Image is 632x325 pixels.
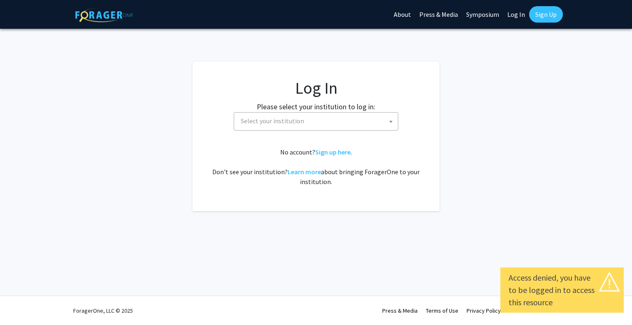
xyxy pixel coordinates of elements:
[234,112,398,131] span: Select your institution
[209,78,423,98] h1: Log In
[467,307,501,314] a: Privacy Policy
[529,6,563,23] a: Sign Up
[257,101,375,112] label: Please select your institution to log in:
[75,8,133,22] img: ForagerOne Logo
[73,296,133,325] div: ForagerOne, LLC © 2025
[237,113,398,129] span: Select your institution
[426,307,458,314] a: Terms of Use
[241,117,304,125] span: Select your institution
[315,148,351,156] a: Sign up here
[288,168,321,176] a: Learn more about bringing ForagerOne to your institution
[209,147,423,187] div: No account? . Don't see your institution? about bringing ForagerOne to your institution.
[382,307,418,314] a: Press & Media
[509,272,616,309] div: Access denied, you have to be logged in to access this resource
